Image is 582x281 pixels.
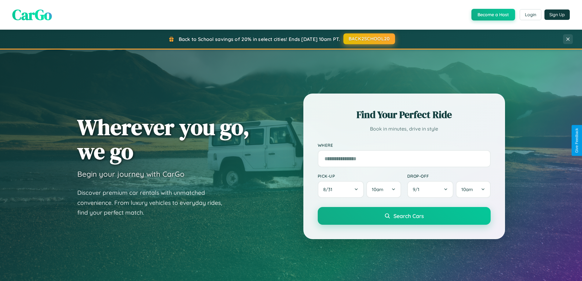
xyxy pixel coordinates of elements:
button: 10am [366,181,401,198]
span: Search Cars [393,213,424,219]
div: Give Feedback [575,128,579,153]
label: Drop-off [407,173,491,179]
span: 8 / 31 [323,187,335,192]
p: Book in minutes, drive in style [318,124,491,133]
span: Back to School savings of 20% in select cities! Ends [DATE] 10am PT. [179,36,340,42]
button: Search Cars [318,207,491,225]
button: Login [520,9,541,20]
span: 10am [372,187,383,192]
button: 9/1 [407,181,454,198]
button: Sign Up [544,9,570,20]
button: BACK2SCHOOL20 [343,33,395,44]
h1: Wherever you go, we go [77,115,250,163]
button: 10am [456,181,490,198]
button: 8/31 [318,181,364,198]
span: CarGo [12,5,52,25]
span: 9 / 1 [413,187,423,192]
label: Pick-up [318,173,401,179]
h2: Find Your Perfect Ride [318,108,491,121]
span: 10am [461,187,473,192]
p: Discover premium car rentals with unmatched convenience. From luxury vehicles to everyday rides, ... [77,188,230,218]
h3: Begin your journey with CarGo [77,169,185,179]
button: Become a Host [471,9,515,20]
label: Where [318,142,491,148]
